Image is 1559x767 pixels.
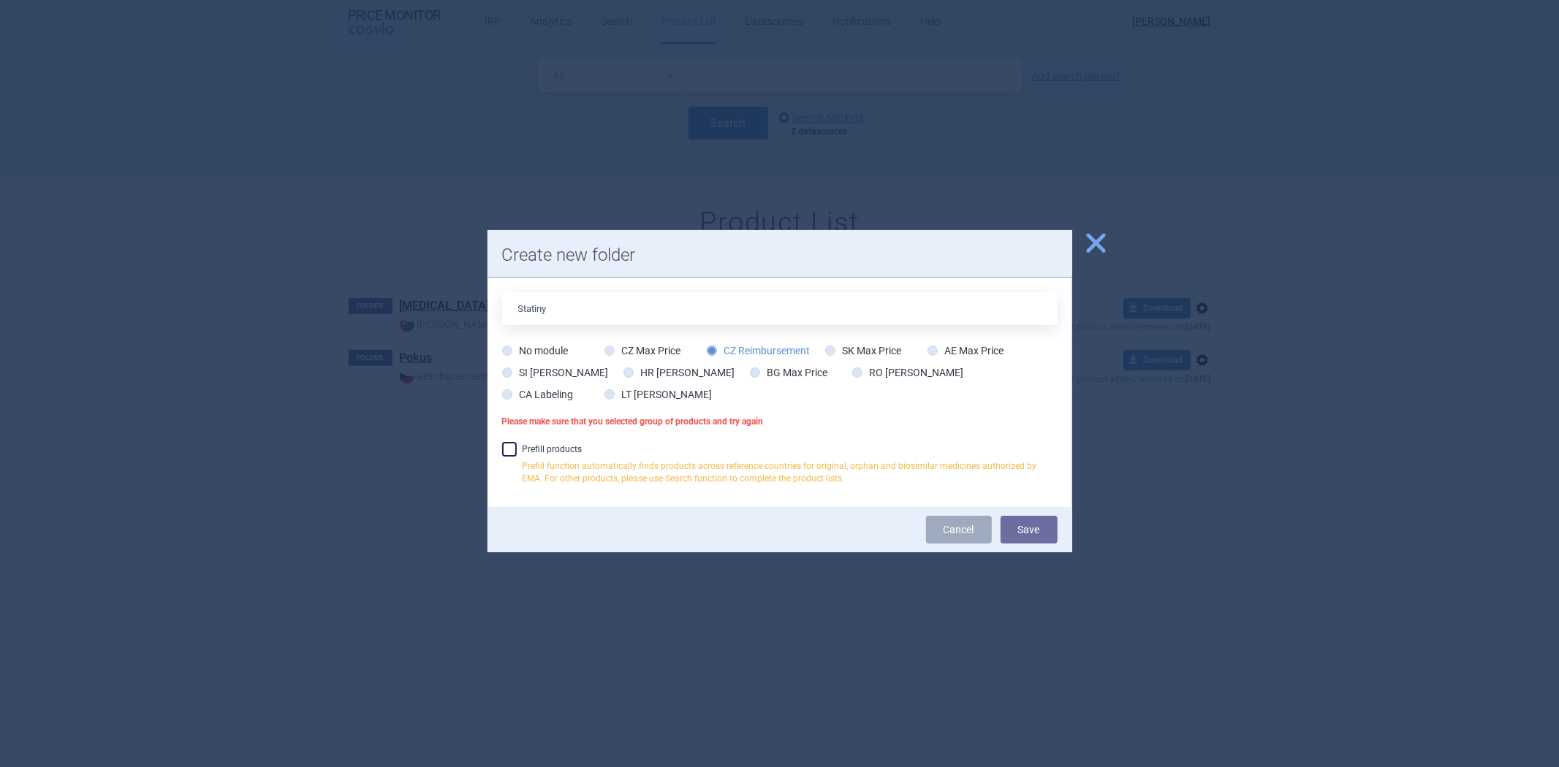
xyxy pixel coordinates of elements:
[502,365,609,380] label: SI [PERSON_NAME]
[623,365,735,380] label: HR [PERSON_NAME]
[502,245,1058,266] h1: Create new folder
[502,292,1058,325] input: Folder name
[750,365,828,380] label: BG Max Price
[707,343,811,358] label: CZ Reimbursement
[928,343,1004,358] label: AE Max Price
[926,516,992,543] a: Cancel
[523,460,1058,485] p: Prefill function automatically finds products across reference countries for original, orphan and...
[825,343,902,358] label: SK Max Price
[502,416,1058,428] p: Please make sure that you selected group of products and try again
[1001,516,1058,543] button: Save
[604,343,681,358] label: CZ Max Price
[502,442,1058,492] label: Prefill products
[852,365,964,380] label: RO [PERSON_NAME]
[502,387,574,402] label: CA Labeling
[502,343,569,358] label: No module
[604,387,713,402] label: LT [PERSON_NAME]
